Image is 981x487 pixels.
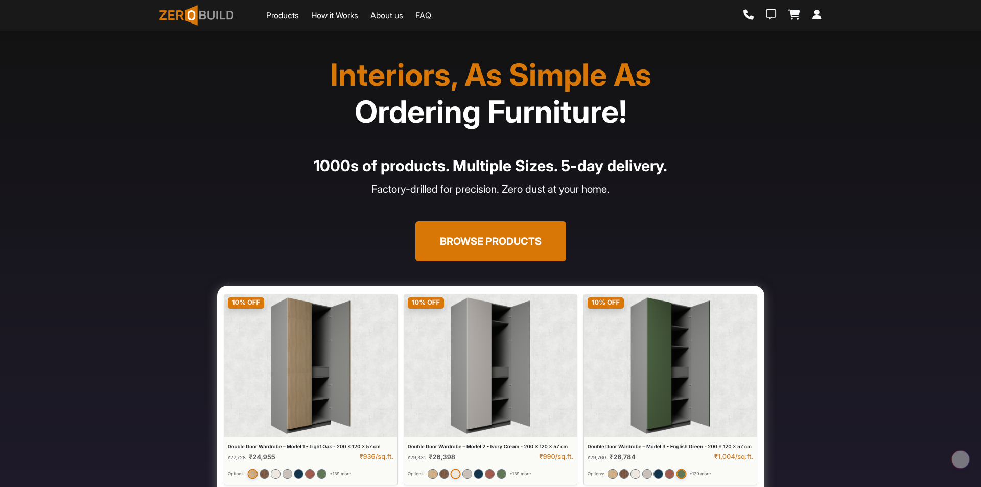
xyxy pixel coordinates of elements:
p: Factory-drilled for precision. Zero dust at your home. [166,181,815,197]
a: About us [370,9,403,21]
img: ZeroBuild logo [159,5,233,26]
a: Login [812,10,822,21]
h4: 1000s of products. Multiple Sizes. 5-day delivery. [166,154,815,177]
h1: Interiors, As Simple As [166,56,815,130]
a: FAQ [415,9,431,21]
a: How it Works [311,9,358,21]
span: Ordering Furniture! [355,93,627,130]
button: Browse Products [415,221,566,261]
a: Products [266,9,299,21]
